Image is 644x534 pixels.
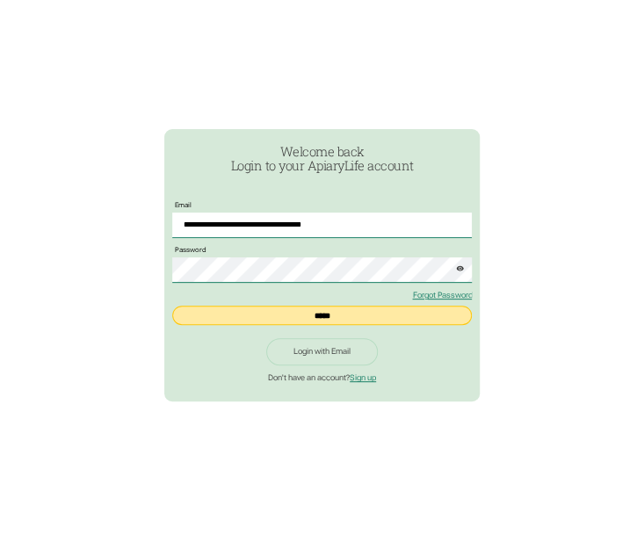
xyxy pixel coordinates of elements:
[172,373,473,383] p: Don't have an account?
[293,347,351,357] div: Login with Email
[172,202,195,209] label: Email
[172,197,473,326] form: Login
[172,247,210,254] label: Password
[412,291,472,299] a: Forgot Password
[172,145,473,173] h1: Welcome back Login to your ApiaryLife account
[350,373,376,382] a: Sign up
